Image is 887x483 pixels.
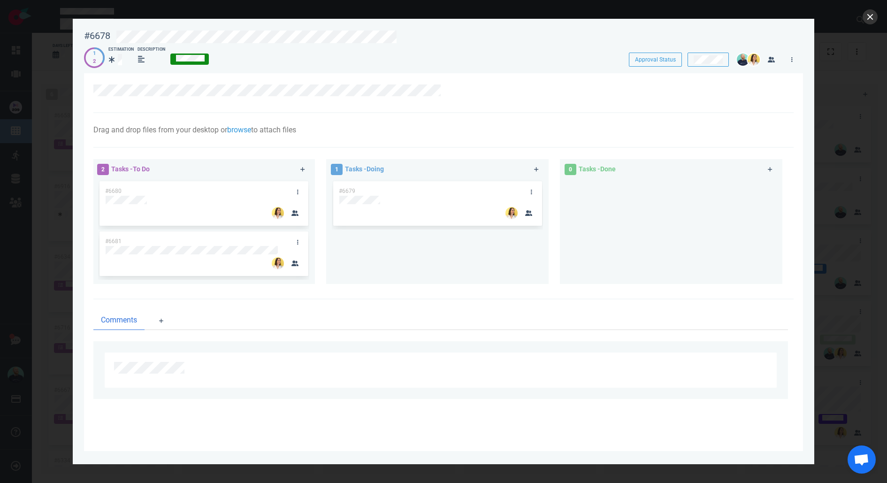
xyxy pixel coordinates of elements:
span: 0 [565,164,576,175]
div: Ouvrir le chat [848,445,876,474]
span: Tasks - To Do [111,165,150,173]
span: Tasks - Doing [345,165,384,173]
span: Drag and drop files from your desktop or [93,125,227,134]
span: #6680 [105,188,122,194]
button: close [863,9,878,24]
div: Estimation [108,46,134,53]
a: browse [227,125,251,134]
img: 26 [737,54,749,66]
span: 1 [331,164,343,175]
span: Tasks - Done [579,165,616,173]
img: 26 [272,257,284,269]
div: #6678 [84,30,110,42]
img: 26 [505,207,518,219]
div: Description [138,46,165,53]
span: #6681 [105,238,122,245]
span: to attach files [251,125,296,134]
img: 26 [272,207,284,219]
span: #6679 [339,188,355,194]
span: Comments [101,314,137,326]
div: 2 [93,58,96,66]
div: 1 [93,50,96,58]
span: 2 [97,164,109,175]
img: 26 [748,54,760,66]
button: Approval Status [629,53,682,67]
